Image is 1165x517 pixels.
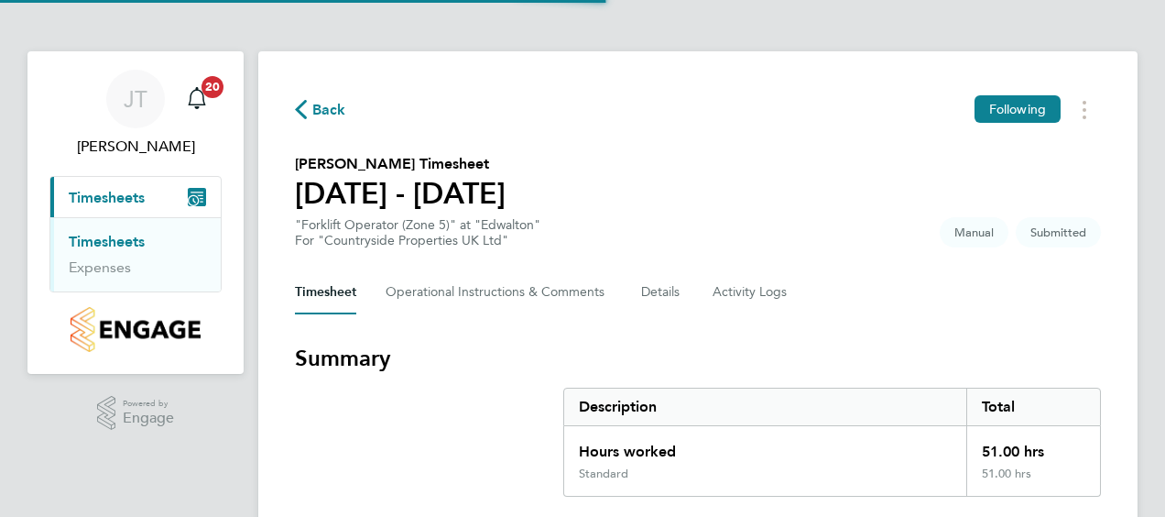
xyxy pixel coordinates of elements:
[69,258,131,276] a: Expenses
[966,426,1100,467] div: 51.00 hrs
[564,426,966,467] div: Hours worked
[579,467,628,481] div: Standard
[966,467,1100,496] div: 51.00 hrs
[1016,217,1101,247] span: This timesheet is Submitted.
[974,95,1061,123] button: Following
[1068,95,1101,124] button: Timesheets Menu
[123,411,174,426] span: Engage
[563,388,1101,497] div: Summary
[49,70,222,158] a: JT[PERSON_NAME]
[201,76,223,98] span: 20
[713,270,789,314] button: Activity Logs
[124,87,147,111] span: JT
[50,177,221,217] button: Timesheets
[49,307,222,352] a: Go to home page
[295,233,540,248] div: For "Countryside Properties UK Ltd"
[97,396,175,431] a: Powered byEngage
[49,136,222,158] span: James Todd
[295,270,356,314] button: Timesheet
[295,98,346,121] button: Back
[295,344,1101,373] h3: Summary
[50,217,221,291] div: Timesheets
[564,389,966,425] div: Description
[966,389,1100,425] div: Total
[295,175,506,212] h1: [DATE] - [DATE]
[386,270,612,314] button: Operational Instructions & Comments
[940,217,1008,247] span: This timesheet was manually created.
[123,396,174,412] span: Powered by
[69,233,145,250] a: Timesheets
[69,189,145,206] span: Timesheets
[641,270,683,314] button: Details
[295,153,506,175] h2: [PERSON_NAME] Timesheet
[295,217,540,248] div: "Forklift Operator (Zone 5)" at "Edwalton"
[179,70,215,128] a: 20
[312,99,346,121] span: Back
[71,307,200,352] img: countryside-properties-logo-retina.png
[989,101,1046,117] span: Following
[27,51,244,374] nav: Main navigation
